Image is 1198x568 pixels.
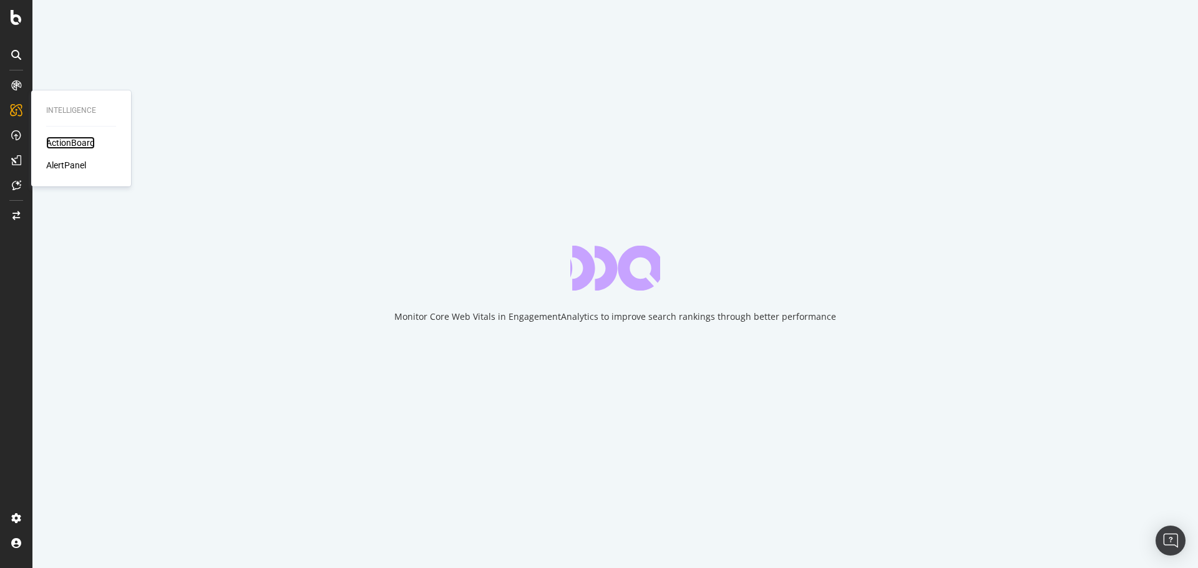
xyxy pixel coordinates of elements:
div: Monitor Core Web Vitals in EngagementAnalytics to improve search rankings through better performance [394,310,836,323]
a: AlertPanel [46,159,86,171]
div: Open Intercom Messenger [1156,526,1186,556]
div: animation [570,246,660,291]
a: ActionBoard [46,137,95,149]
div: Intelligence [46,105,116,116]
